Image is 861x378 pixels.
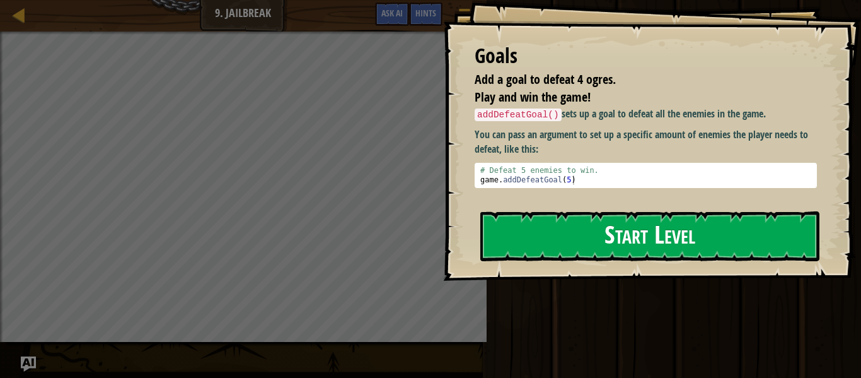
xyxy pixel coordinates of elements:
[459,88,814,107] li: Play and win the game!
[375,3,409,26] button: Ask AI
[459,71,814,89] li: Add a goal to defeat 4 ogres.
[475,107,817,122] p: sets up a goal to defeat all the enemies in the game.
[475,88,591,105] span: Play and win the game!
[475,42,817,71] div: Goals
[480,211,819,261] button: Start Level
[475,109,562,121] code: addDefeatGoal()
[415,7,436,19] span: Hints
[21,357,36,372] button: Ask AI
[475,127,817,157] p: You can pass an argument to set up a specific amount of enemies the player needs to defeat, like ...
[475,71,616,88] span: Add a goal to defeat 4 ogres.
[381,7,403,19] span: Ask AI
